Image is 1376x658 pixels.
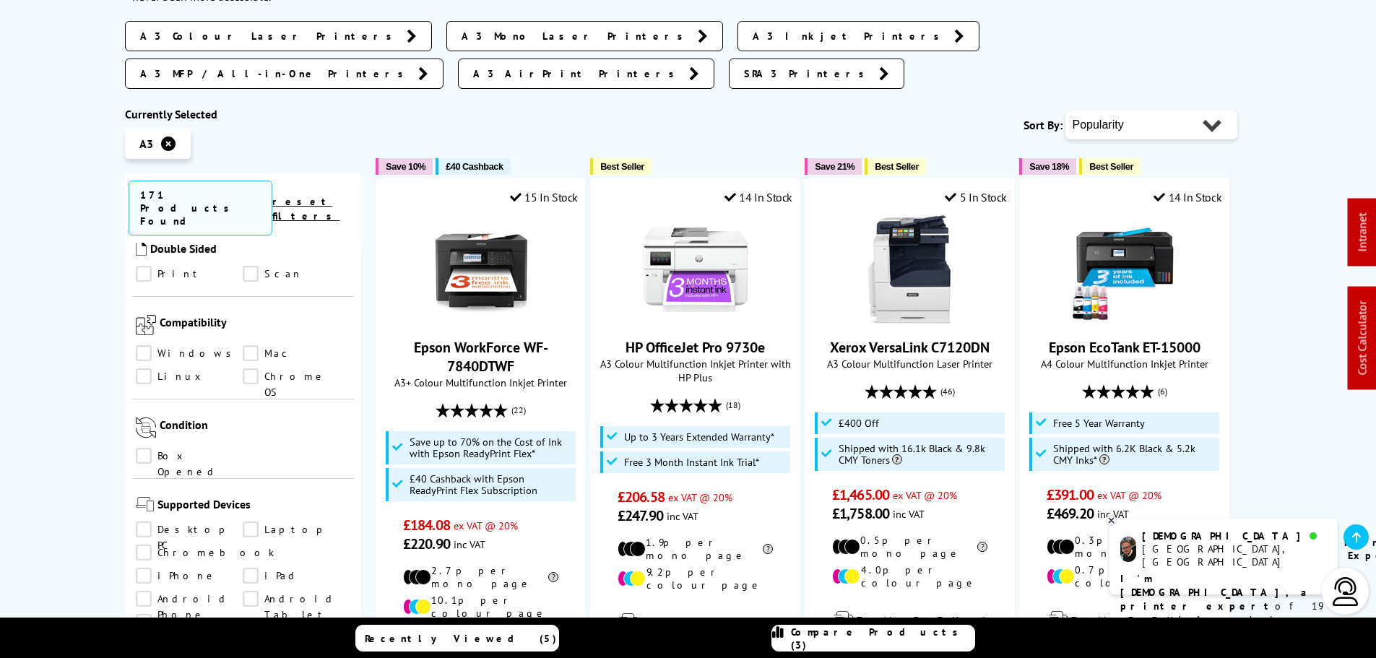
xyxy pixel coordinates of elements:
span: SRA3 Printers [744,66,872,81]
img: Compatibility [136,315,156,335]
a: Recently Viewed (5) [355,625,559,651]
span: ex VAT @ 20% [1097,488,1161,502]
img: Double Sided [136,241,147,256]
span: A3 Colour Multifunction Inkjet Printer with HP Plus [598,357,792,384]
div: 14 In Stock [1154,190,1221,204]
span: £220.90 [403,534,450,553]
span: A3 Mono Laser Printers [462,29,691,43]
a: HP OfficeJet Pro 9730e [626,338,765,357]
span: A3 AirPrint Printers [473,66,682,81]
span: A3 MFP / All-in-One Printers [140,66,411,81]
span: Free 5 Year Warranty [1053,417,1145,429]
span: £40 Cashback [446,161,503,172]
span: Condition [160,417,351,441]
span: £40 Cashback with Epson ReadyPrint Flex Subscription [410,473,573,496]
li: 1.9p per mono page [618,536,773,562]
span: (6) [1158,378,1167,405]
div: [DEMOGRAPHIC_DATA] [1142,529,1326,542]
a: A3 Inkjet Printers [737,21,979,51]
a: Mac [243,345,350,361]
a: Compare Products (3) [771,625,975,651]
a: Epson EcoTank ET-15000 [1070,312,1179,326]
span: Recently Viewed (5) [365,632,557,645]
div: Currently Selected [125,107,362,121]
span: £400 Off [839,417,879,429]
li: 2.7p per mono page [403,564,558,590]
span: Sort By: [1024,118,1063,132]
span: Save 10% [386,161,425,172]
span: Free 3 Month Instant Ink Trial* [624,456,759,468]
a: Laptop [243,521,350,537]
img: Epson EcoTank ET-15000 [1070,215,1179,324]
img: Xerox VersaLink C7120DN [856,215,964,324]
span: £1,758.00 [832,504,889,523]
span: ex VAT @ 20% [668,490,732,504]
a: Android Tablet [243,591,350,607]
a: Epson WorkForce WF-7840DTWF [414,338,548,376]
button: Save 18% [1019,158,1076,175]
span: Double Sided [150,241,351,259]
p: of 19 years! I can help you choose the right product [1120,572,1327,654]
li: 0.5p per mono page [832,534,987,560]
span: (46) [940,378,955,405]
span: inc VAT [667,509,698,523]
img: HP OfficeJet Pro 9730e [641,215,750,324]
a: Cost Calculator [1355,301,1369,376]
span: A3+ Colour Multifunction Inkjet Printer [384,376,578,389]
button: £40 Cashback [436,158,510,175]
img: Epson WorkForce WF-7840DTWF [427,215,535,324]
div: 5 In Stock [945,190,1007,204]
a: Xerox VersaLink C7120DN [856,312,964,326]
span: Save 18% [1029,161,1069,172]
div: 14 In Stock [724,190,792,204]
a: Scan [243,266,350,282]
img: user-headset-light.svg [1331,577,1360,606]
span: £1,465.00 [832,485,889,504]
span: (22) [511,397,526,424]
a: Linux [136,368,243,384]
span: £206.58 [618,488,665,506]
span: Best Seller [600,161,644,172]
img: Condition [136,417,156,438]
a: HP OfficeJet Pro 9730e [641,312,750,326]
a: Chromebook [136,545,274,560]
span: (18) [726,391,740,419]
button: Best Seller [865,158,926,175]
b: I'm [DEMOGRAPHIC_DATA], a printer expert [1120,572,1311,612]
span: Best Seller [1089,161,1133,172]
span: ex VAT @ 20% [893,488,957,502]
a: Android Phone [136,591,243,607]
a: reset filters [272,195,339,222]
a: Windows [136,345,243,361]
a: Epson EcoTank ET-15000 [1049,338,1200,357]
div: 15 In Stock [510,190,578,204]
a: Print [136,266,243,282]
img: Supported Devices [136,497,154,511]
span: ex VAT @ 20% [454,519,518,532]
span: inc VAT [1097,507,1129,521]
a: A3 Mono Laser Printers [446,21,723,51]
button: Save 21% [805,158,862,175]
li: 4.0p per colour page [832,563,987,589]
span: £184.08 [403,516,450,534]
a: Chrome OS [243,368,350,384]
span: A4 Colour Multifunction Inkjet Printer [1027,357,1221,371]
li: 0.7p per colour page [1047,563,1202,589]
a: iPad [243,568,350,584]
a: Xerox VersaLink C7120DN [830,338,990,357]
span: £247.90 [618,506,663,525]
button: Save 10% [376,158,433,175]
span: Compare Products (3) [791,625,974,651]
img: chris-livechat.png [1120,537,1136,562]
span: A3 Colour Laser Printers [140,29,399,43]
button: Best Seller [590,158,652,175]
a: iPhone [136,568,243,584]
a: Desktop PC [136,521,243,537]
span: inc VAT [893,507,925,521]
span: Save up to 70% on the Cost of Ink with Epson ReadyPrint Flex* [410,436,573,459]
li: 0.3p per mono page [1047,534,1202,560]
span: Supported Devices [157,497,351,514]
span: £391.00 [1047,485,1094,504]
span: Save 21% [815,161,854,172]
span: Compatibility [160,315,351,338]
